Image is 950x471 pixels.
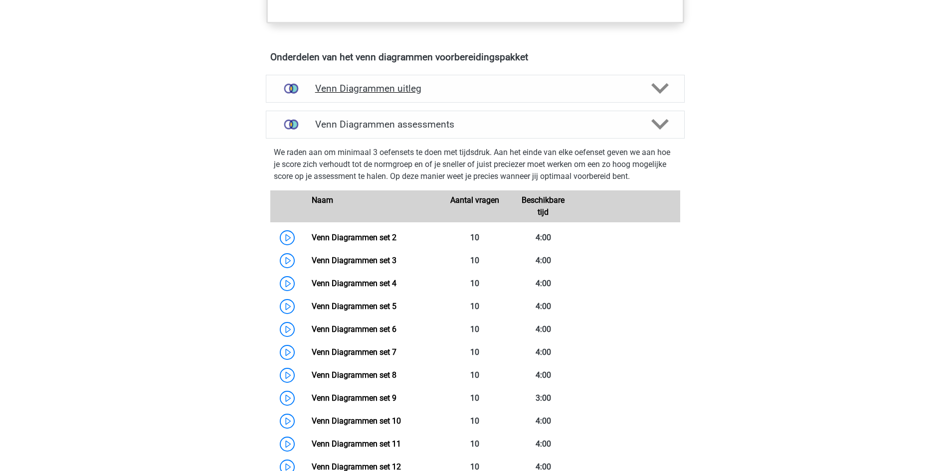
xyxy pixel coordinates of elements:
[315,83,635,94] h4: Venn Diagrammen uitleg
[312,233,396,242] a: Venn Diagrammen set 2
[312,347,396,357] a: Venn Diagrammen set 7
[312,370,396,380] a: Venn Diagrammen set 8
[315,119,635,130] h4: Venn Diagrammen assessments
[312,324,396,334] a: Venn Diagrammen set 6
[312,416,401,426] a: Venn Diagrammen set 10
[441,194,509,218] div: Aantal vragen
[312,439,401,449] a: Venn Diagrammen set 11
[312,393,396,403] a: Venn Diagrammen set 9
[278,112,304,137] img: venn diagrammen assessments
[304,194,441,218] div: Naam
[312,279,396,288] a: Venn Diagrammen set 4
[270,51,680,63] h4: Onderdelen van het venn diagrammen voorbereidingspakket
[312,302,396,311] a: Venn Diagrammen set 5
[262,111,689,139] a: assessments Venn Diagrammen assessments
[278,76,304,101] img: venn diagrammen uitleg
[274,147,677,182] p: We raden aan om minimaal 3 oefensets te doen met tijdsdruk. Aan het einde van elke oefenset geven...
[262,75,689,103] a: uitleg Venn Diagrammen uitleg
[312,256,396,265] a: Venn Diagrammen set 3
[509,194,577,218] div: Beschikbare tijd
